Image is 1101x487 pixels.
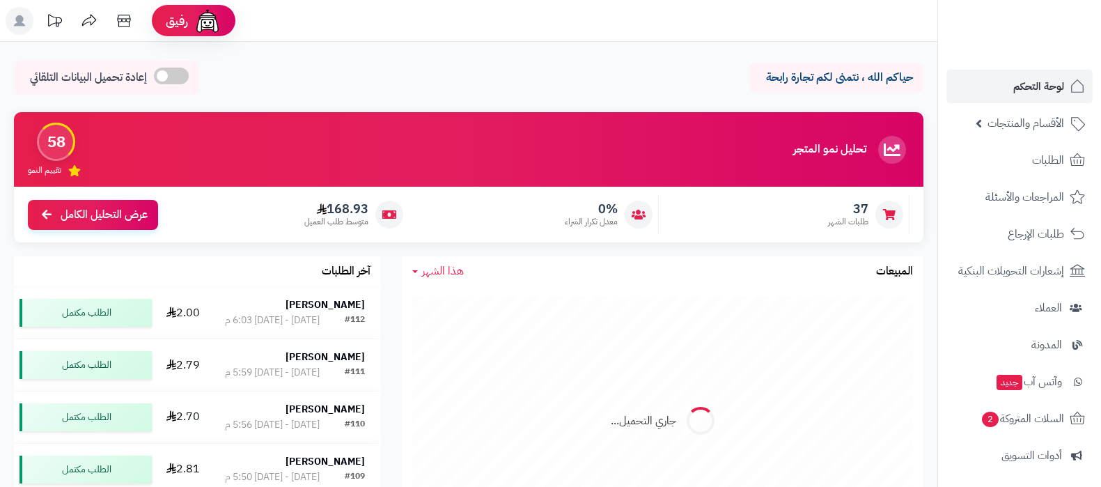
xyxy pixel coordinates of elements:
p: حياكم الله ، نتمنى لكم تجارة رابحة [760,70,913,86]
h3: المبيعات [876,265,913,278]
a: هذا الشهر [412,263,464,279]
div: الطلب مكتمل [19,351,152,379]
h3: تحليل نمو المتجر [793,144,866,156]
span: أدوات التسويق [1001,446,1062,465]
a: المراجعات والأسئلة [946,180,1093,214]
strong: [PERSON_NAME] [286,350,365,364]
span: طلبات الإرجاع [1008,224,1064,244]
img: ai-face.png [194,7,221,35]
a: لوحة التحكم [946,70,1093,103]
span: السلات المتروكة [981,409,1064,428]
span: عرض التحليل الكامل [61,207,148,223]
strong: [PERSON_NAME] [286,454,365,469]
div: #111 [345,366,365,380]
span: تقييم النمو [28,164,61,176]
h3: آخر الطلبات [322,265,370,278]
div: الطلب مكتمل [19,456,152,484]
span: المدونة [1031,335,1062,355]
span: 168.93 [304,201,368,217]
span: جديد [997,375,1022,390]
a: العملاء [946,291,1093,325]
a: إشعارات التحويلات البنكية [946,254,1093,288]
div: [DATE] - [DATE] 5:59 م [225,366,320,380]
strong: [PERSON_NAME] [286,297,365,312]
div: [DATE] - [DATE] 6:03 م [225,314,320,327]
td: 2.00 [157,287,210,339]
a: الطلبات [946,144,1093,177]
span: وآتس آب [995,372,1062,392]
span: متوسط طلب العميل [304,216,368,228]
div: #112 [345,314,365,327]
span: المراجعات والأسئلة [985,187,1064,207]
span: معدل تكرار الشراء [565,216,618,228]
a: أدوات التسويق [946,439,1093,472]
div: #109 [345,470,365,484]
div: #110 [345,418,365,432]
a: تحديثات المنصة [37,7,72,38]
a: المدونة [946,328,1093,362]
div: [DATE] - [DATE] 5:50 م [225,470,320,484]
span: طلبات الشهر [828,216,868,228]
span: إعادة تحميل البيانات التلقائي [30,70,147,86]
span: الطلبات [1032,150,1064,170]
span: العملاء [1035,298,1062,318]
span: هذا الشهر [422,263,464,279]
span: الأقسام والمنتجات [987,114,1064,133]
span: 37 [828,201,868,217]
div: الطلب مكتمل [19,299,152,327]
span: إشعارات التحويلات البنكية [958,261,1064,281]
span: رفيق [166,13,188,29]
div: الطلب مكتمل [19,403,152,431]
td: 2.79 [157,339,210,391]
span: لوحة التحكم [1013,77,1064,96]
div: جاري التحميل... [611,413,676,429]
a: السلات المتروكة2 [946,402,1093,435]
span: 0% [565,201,618,217]
a: وآتس آبجديد [946,365,1093,399]
span: 2 [982,412,999,427]
a: طلبات الإرجاع [946,217,1093,251]
div: [DATE] - [DATE] 5:56 م [225,418,320,432]
strong: [PERSON_NAME] [286,402,365,417]
a: عرض التحليل الكامل [28,200,158,230]
td: 2.70 [157,392,210,443]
